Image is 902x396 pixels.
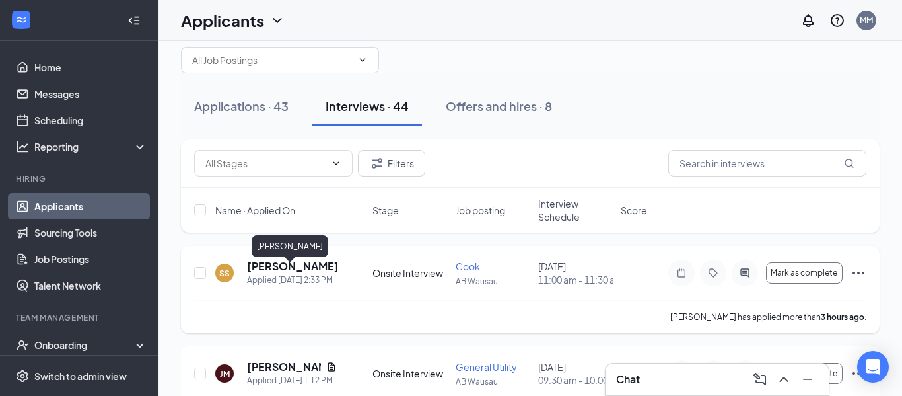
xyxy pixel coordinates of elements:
[749,369,771,390] button: ComposeMessage
[205,156,326,171] input: All Stages
[34,140,148,153] div: Reporting
[456,361,517,373] span: General Utility
[538,374,613,387] span: 09:30 am - 10:00 am
[34,246,147,272] a: Job Postings
[860,15,873,26] div: MM
[668,150,866,177] input: Search in interviews
[331,158,341,169] svg: ChevronDown
[446,98,552,114] div: Offers and hires · 8
[34,370,127,383] div: Switch to admin view
[16,140,29,153] svg: Analysis
[372,204,399,217] span: Stage
[456,204,505,217] span: Job posting
[797,369,818,390] button: Minimize
[194,98,289,114] div: Applications · 43
[621,204,647,217] span: Score
[456,260,480,272] span: Cook
[127,14,141,27] svg: Collapse
[34,54,147,81] a: Home
[16,370,29,383] svg: Settings
[850,366,866,381] svg: Ellipses
[538,360,613,387] div: [DATE]
[34,193,147,219] a: Applicants
[776,372,792,387] svg: ChevronUp
[16,338,29,352] svg: UserCheck
[372,367,447,380] div: Onsite Interview
[800,372,815,387] svg: Minimize
[192,53,352,67] input: All Job Postings
[857,351,889,383] div: Open Intercom Messenger
[369,155,385,171] svg: Filter
[252,235,328,257] div: [PERSON_NAME]
[357,55,368,65] svg: ChevronDown
[15,13,28,26] svg: WorkstreamLogo
[16,173,145,184] div: Hiring
[674,268,689,278] svg: Note
[456,276,530,287] p: AB Wausau
[34,338,136,352] div: Onboarding
[800,13,816,28] svg: Notifications
[616,372,640,387] h3: Chat
[538,273,613,286] span: 11:00 am - 11:30 am
[326,98,409,114] div: Interviews · 44
[752,372,768,387] svg: ComposeMessage
[326,362,337,372] svg: Document
[821,312,864,322] b: 3 hours ago
[219,268,230,279] div: SS
[850,265,866,281] svg: Ellipses
[269,13,285,28] svg: ChevronDown
[538,260,613,286] div: [DATE]
[670,311,866,323] p: [PERSON_NAME] has applied more than .
[773,369,794,390] button: ChevronUp
[215,204,295,217] span: Name · Applied On
[358,150,425,177] button: Filter Filters
[247,274,337,287] div: Applied [DATE] 2:33 PM
[538,197,613,223] span: Interview Schedule
[247,374,337,387] div: Applied [DATE] 1:12 PM
[34,107,147,134] a: Scheduling
[705,268,721,278] svg: Tag
[247,360,321,374] h5: [PERSON_NAME]
[247,259,337,274] h5: [PERSON_NAME]
[737,268,753,278] svg: ActiveChat
[181,9,264,32] h1: Applicants
[220,368,230,379] div: JM
[771,268,837,278] span: Mark as complete
[16,312,145,323] div: Team Management
[34,219,147,246] a: Sourcing Tools
[766,262,843,284] button: Mark as complete
[829,13,845,28] svg: QuestionInfo
[844,158,854,169] svg: MagnifyingGlass
[456,376,530,387] p: AB Wausau
[34,81,147,107] a: Messages
[372,266,447,280] div: Onsite Interview
[34,272,147,299] a: Talent Network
